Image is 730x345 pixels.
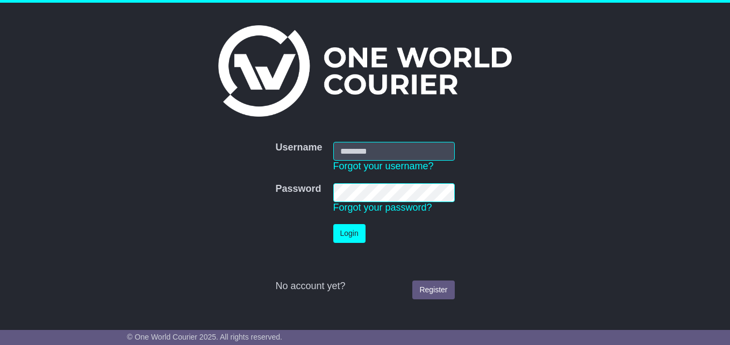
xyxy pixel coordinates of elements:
[275,281,454,292] div: No account yet?
[275,142,322,154] label: Username
[218,25,512,117] img: One World
[412,281,454,299] a: Register
[127,333,282,341] span: © One World Courier 2025. All rights reserved.
[333,202,432,213] a: Forgot your password?
[275,183,321,195] label: Password
[333,224,366,243] button: Login
[333,161,434,171] a: Forgot your username?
